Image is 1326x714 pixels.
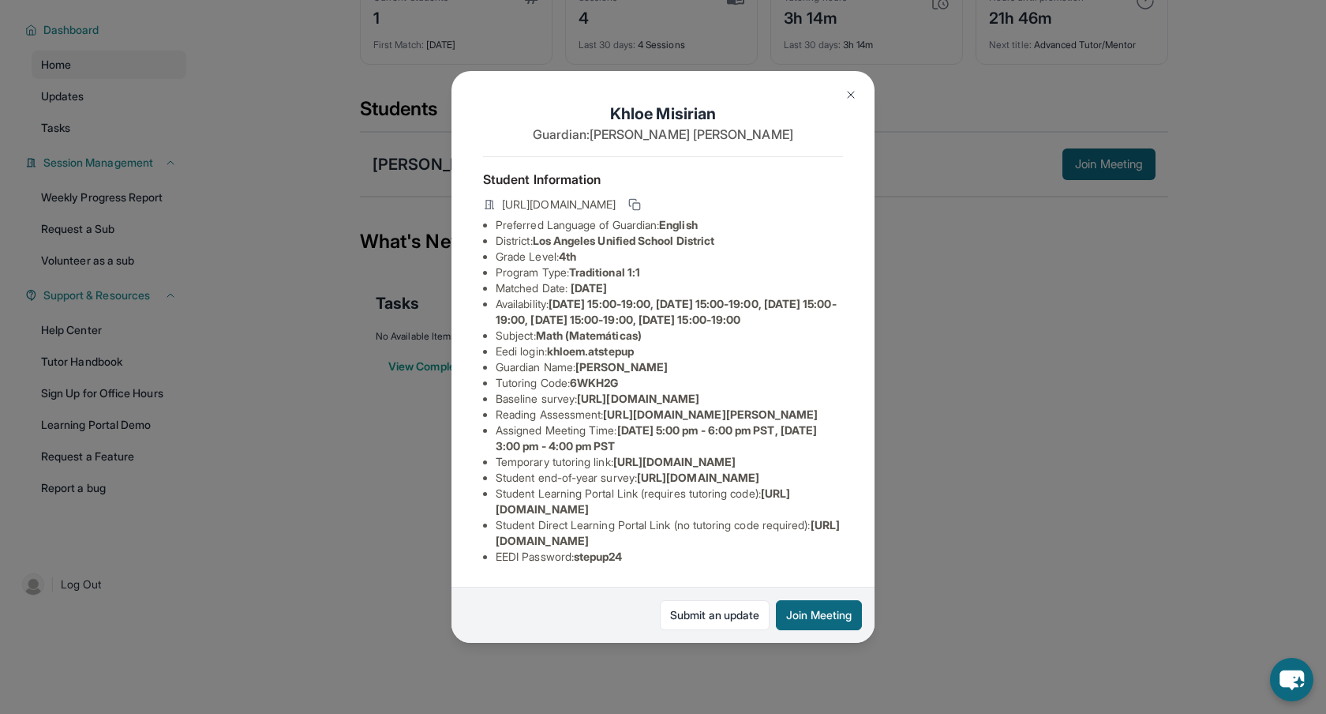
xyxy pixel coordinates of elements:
span: English [659,218,698,231]
span: Los Angeles Unified School District [533,234,714,247]
li: Tutoring Code : [496,375,843,391]
button: Copy link [625,195,644,214]
span: [URL][DOMAIN_NAME] [577,392,699,405]
img: Close Icon [845,88,857,101]
span: [URL][DOMAIN_NAME] [613,455,736,468]
h4: Student Information [483,170,843,189]
li: Assigned Meeting Time : [496,423,843,454]
span: [DATE] 15:00-19:00, [DATE] 15:00-19:00, [DATE] 15:00-19:00, [DATE] 15:00-19:00, [DATE] 15:00-19:00 [496,297,837,326]
span: khloem.atstepup [547,344,634,358]
h1: Khloe Misirian [483,103,843,125]
button: chat-button [1270,658,1313,701]
span: Math (Matemáticas) [536,329,642,342]
span: 6WKH2G [570,376,618,389]
li: EEDI Password : [496,549,843,565]
li: Matched Date: [496,280,843,296]
span: [URL][DOMAIN_NAME] [637,471,759,484]
span: 4th [559,250,576,263]
li: Subject : [496,328,843,344]
li: Reading Assessment : [496,407,843,423]
span: Traditional 1:1 [569,265,640,279]
li: Baseline survey : [496,391,843,407]
li: Student end-of-year survey : [496,470,843,486]
li: Program Type: [496,265,843,280]
li: Availability: [496,296,843,328]
li: Eedi login : [496,344,843,359]
li: Grade Level: [496,249,843,265]
span: [DATE] [571,281,607,295]
span: [URL][DOMAIN_NAME][PERSON_NAME] [603,408,818,421]
li: Student Direct Learning Portal Link (no tutoring code required) : [496,517,843,549]
p: Guardian: [PERSON_NAME] [PERSON_NAME] [483,125,843,144]
span: [PERSON_NAME] [575,360,668,374]
li: Guardian Name : [496,359,843,375]
span: stepup24 [574,550,623,563]
li: Preferred Language of Guardian: [496,217,843,233]
span: [DATE] 5:00 pm - 6:00 pm PST, [DATE] 3:00 pm - 4:00 pm PST [496,423,817,453]
button: Join Meeting [776,600,862,630]
li: Temporary tutoring link : [496,454,843,470]
li: District: [496,233,843,249]
span: [URL][DOMAIN_NAME] [502,197,616,212]
li: Student Learning Portal Link (requires tutoring code) : [496,486,843,517]
a: Submit an update [660,600,770,630]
